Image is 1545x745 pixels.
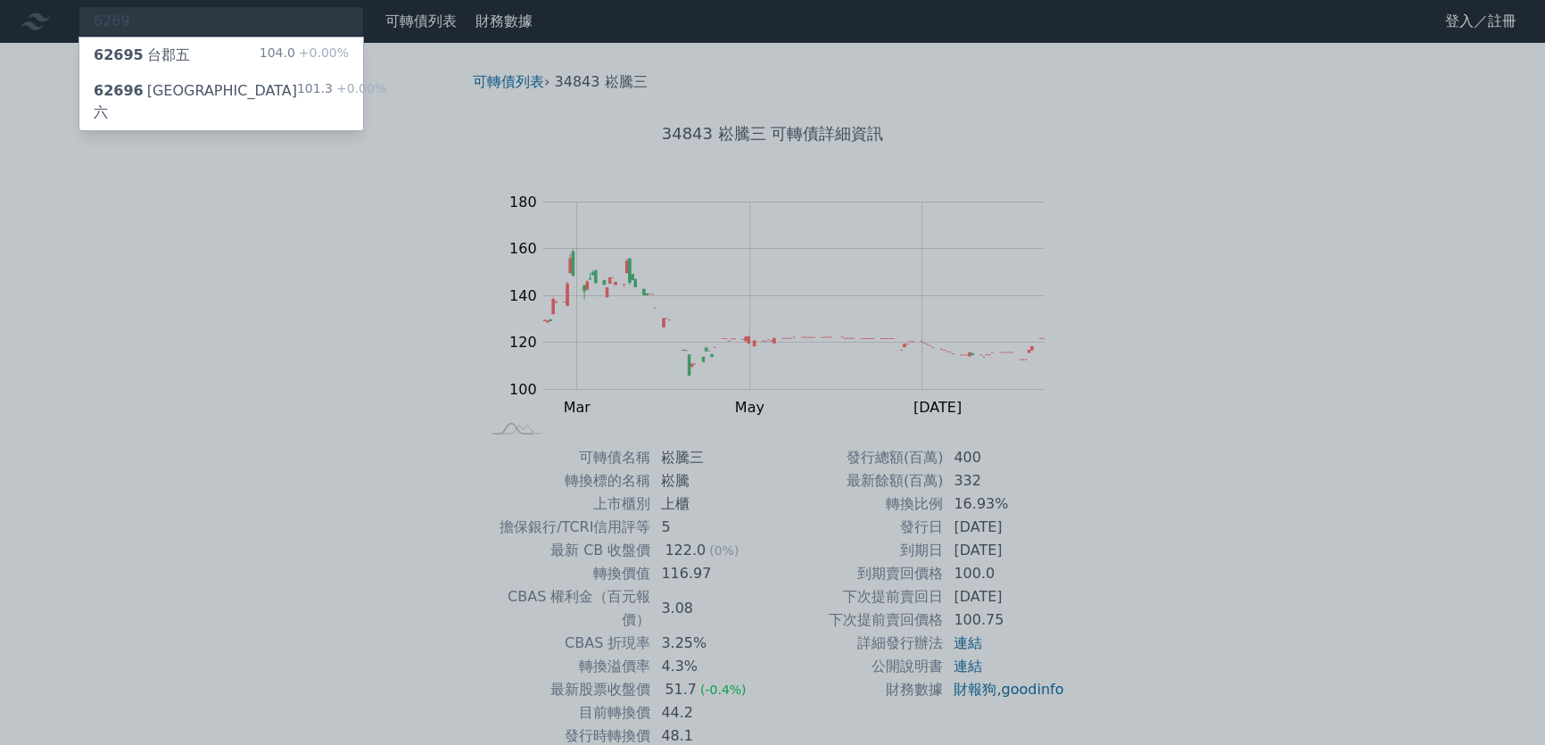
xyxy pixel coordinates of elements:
[79,73,363,130] a: 62696[GEOGRAPHIC_DATA]六 101.3+0.00%
[295,46,349,60] span: +0.00%
[79,37,363,73] a: 62695台郡五 104.0+0.00%
[333,81,386,95] span: +0.00%
[94,45,190,66] div: 台郡五
[94,80,297,123] div: [GEOGRAPHIC_DATA]六
[94,46,144,63] span: 62695
[94,82,144,99] span: 62696
[297,80,386,123] div: 101.3
[260,45,349,66] div: 104.0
